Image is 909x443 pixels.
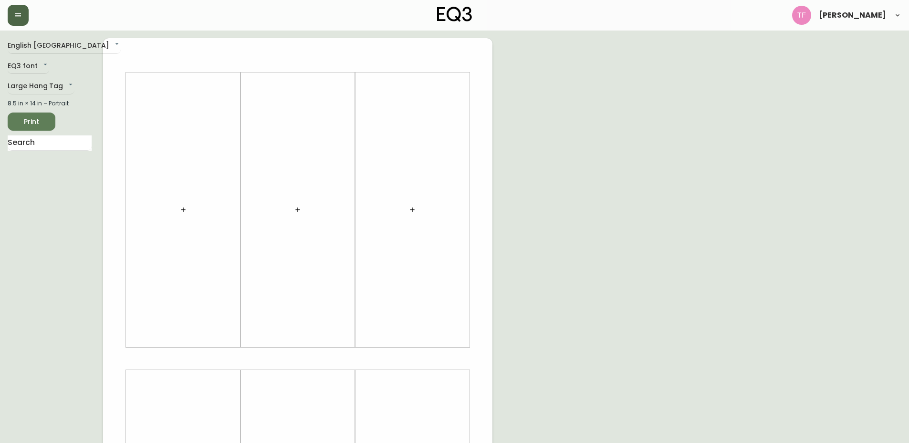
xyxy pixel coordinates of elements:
[8,135,92,151] input: Search
[8,99,92,108] div: 8.5 in × 14 in – Portrait
[8,79,74,94] div: Large Hang Tag
[8,38,121,54] div: English [GEOGRAPHIC_DATA]
[819,11,886,19] span: [PERSON_NAME]
[792,6,811,25] img: 509424b058aae2bad57fee408324c33f
[8,113,55,131] button: Print
[437,7,472,22] img: logo
[8,59,49,74] div: EQ3 font
[15,116,48,128] span: Print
